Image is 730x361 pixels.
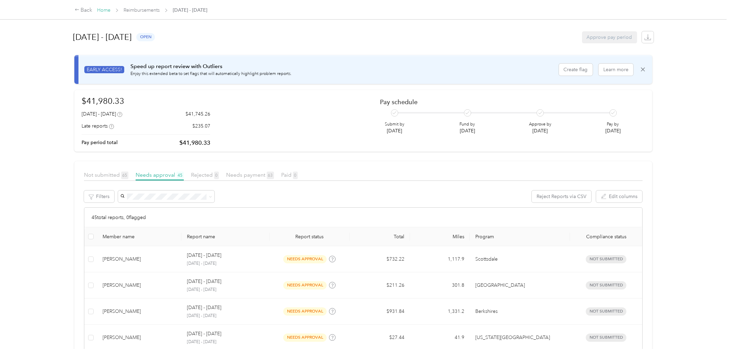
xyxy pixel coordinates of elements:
[355,234,404,240] div: Total
[187,339,264,345] p: [DATE] - [DATE]
[529,127,551,134] p: [DATE]
[187,278,221,285] p: [DATE] - [DATE]
[605,127,621,134] p: [DATE]
[179,139,210,147] p: $41,980.33
[460,121,475,128] p: Fund by
[586,307,626,315] span: Not submitted
[187,261,264,267] p: [DATE] - [DATE]
[470,246,570,272] td: Scottsdale
[385,127,404,134] p: [DATE]
[181,227,269,246] th: Report name
[75,6,93,14] div: Back
[136,172,184,178] span: Needs approval
[293,172,298,179] span: 0
[415,234,465,240] div: Miles
[130,71,292,77] p: Enjoy this extended beta to set flags that will automatically highlight problem reports.
[97,7,110,13] a: Home
[130,62,292,71] p: Speed up report review with Outliers
[283,255,327,263] span: needs approval
[380,98,633,106] h2: Pay schedule
[73,29,131,45] h1: [DATE] - [DATE]
[82,95,210,107] h1: $41,980.33
[410,298,470,325] td: 1,331.2
[121,172,128,179] span: 65
[275,234,344,240] span: Report status
[599,64,633,76] button: Learn more
[97,227,181,246] th: Member name
[283,281,327,289] span: needs approval
[586,255,626,263] span: Not submitted
[475,282,564,289] p: [GEOGRAPHIC_DATA]
[385,121,404,128] p: Submit by
[350,246,410,272] td: $732.22
[103,282,176,289] div: [PERSON_NAME]
[84,208,642,227] div: 45 total reports, 0 flagged
[283,307,327,315] span: needs approval
[103,334,176,341] div: [PERSON_NAME]
[84,190,114,203] button: Filters
[470,298,570,325] td: Berkshires
[187,330,221,338] p: [DATE] - [DATE]
[187,313,264,319] p: [DATE] - [DATE]
[214,172,219,179] span: 0
[475,255,564,263] p: Scottsdale
[177,172,184,179] span: 45
[281,172,298,178] span: Paid
[82,139,118,146] p: Pay period total
[410,272,470,298] td: 301.8
[410,246,470,272] td: 1,117.9
[532,190,591,203] button: Reject Reports via CSV
[191,172,219,178] span: Rejected
[350,298,410,325] td: $931.84
[84,172,128,178] span: Not submitted
[124,7,160,13] a: Reimbursements
[475,334,564,341] p: [US_STATE][GEOGRAPHIC_DATA]
[691,322,730,361] iframe: Everlance-gr Chat Button Frame
[136,33,155,41] span: open
[82,122,114,130] div: Late reports
[460,127,475,134] p: [DATE]
[470,227,570,246] th: Program
[103,308,176,315] div: [PERSON_NAME]
[84,66,124,73] span: EARLY ACCESS!
[187,287,264,293] p: [DATE] - [DATE]
[605,121,621,128] p: Pay by
[586,281,626,289] span: Not submitted
[575,234,637,240] span: Compliance status
[192,122,210,130] p: $235.07
[187,304,221,311] p: [DATE] - [DATE]
[559,64,593,76] button: Create flag
[350,325,410,351] td: $27.44
[470,325,570,351] td: Oregon Coast
[226,172,274,178] span: Needs payment
[350,272,410,298] td: $211.26
[103,255,176,263] div: [PERSON_NAME]
[470,272,570,298] td: Coachella Valley
[267,172,274,179] span: 63
[586,333,626,341] span: Not submitted
[475,308,564,315] p: Berkshires
[283,333,327,341] span: needs approval
[186,110,210,118] p: $41,745.26
[82,110,122,118] div: [DATE] - [DATE]
[103,234,176,240] div: Member name
[410,325,470,351] td: 41.9
[187,252,221,259] p: [DATE] - [DATE]
[173,7,207,14] span: [DATE] - [DATE]
[596,190,642,203] button: Edit columns
[529,121,551,128] p: Approve by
